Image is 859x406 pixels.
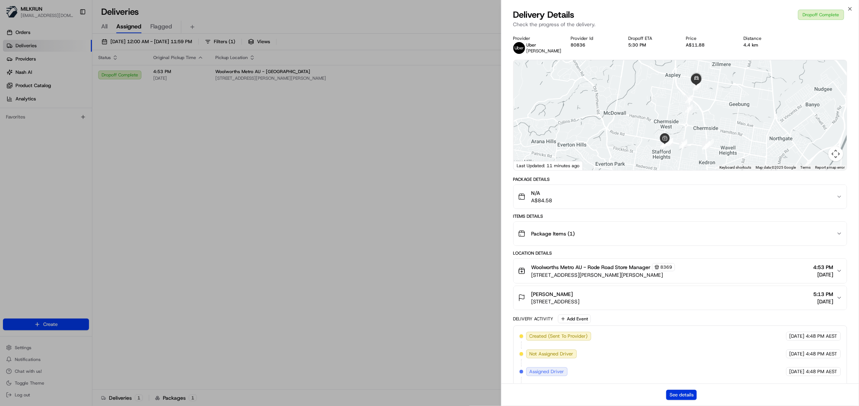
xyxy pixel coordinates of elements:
button: N/AA$84.58 [514,185,847,209]
span: Uber [527,42,537,48]
div: 16 [692,82,701,90]
span: [STREET_ADDRESS] [531,298,580,305]
span: [DATE] [814,298,834,305]
div: 15 [685,95,693,103]
button: Add Event [558,314,591,323]
div: Last Updated: 11 minutes ago [514,161,583,170]
div: 4.4 km [744,42,790,48]
p: Check the progress of the delivery. [513,21,847,28]
a: Report a map error [815,165,845,169]
div: Provider Id [571,35,617,41]
span: Map data ©2025 Google [756,165,796,169]
span: 8369 [661,264,673,270]
div: 1 [706,139,714,147]
button: See details [666,390,697,400]
div: 3 [702,141,710,149]
div: A$11.88 [686,42,732,48]
span: [DATE] [790,333,805,340]
a: Open this area in Google Maps (opens a new window) [516,161,540,170]
img: uber-new-logo.jpeg [513,42,525,54]
span: [STREET_ADDRESS][PERSON_NAME][PERSON_NAME] [531,271,675,279]
a: Terms (opens in new tab) [800,165,811,169]
div: 12 [665,138,673,146]
div: Delivery Activity [513,316,554,322]
img: Google [516,161,540,170]
span: 4:48 PM AEST [806,368,838,375]
span: Package Items ( 1 ) [531,230,575,237]
span: 4:48 PM AEST [806,333,838,340]
span: 5:13 PM [814,290,834,298]
div: Package Details [513,176,847,182]
div: 5:30 PM [629,42,674,48]
button: 80836 [571,42,586,48]
span: Woolworths Metro AU - Rode Road Store Manager [531,264,651,271]
span: A$84.58 [531,197,552,204]
div: Items Details [513,213,847,219]
button: Keyboard shortcuts [719,165,751,170]
span: [DATE] [790,368,805,375]
span: Delivery Details [513,9,575,21]
span: Created (Sent To Provider) [530,333,588,340]
button: Map camera controls [828,147,843,161]
div: 13 [679,139,687,147]
span: N/A [531,189,552,197]
span: [DATE] [790,351,805,357]
span: [DATE] [814,271,834,278]
button: Woolworths Metro AU - Rode Road Store Manager8369[STREET_ADDRESS][PERSON_NAME][PERSON_NAME]4:53 P... [514,259,847,283]
div: 14 [685,104,693,113]
div: Provider [513,35,559,41]
span: 4:48 PM AEST [806,351,838,357]
span: [PERSON_NAME] [527,48,562,54]
div: Dropoff ETA [629,35,674,41]
span: [PERSON_NAME] [531,290,573,298]
div: Location Details [513,250,847,256]
button: [PERSON_NAME][STREET_ADDRESS]5:13 PM[DATE] [514,286,847,310]
span: Assigned Driver [530,368,564,375]
span: 4:53 PM [814,264,834,271]
div: 2 [702,141,710,149]
div: Price [686,35,732,41]
div: Distance [744,35,790,41]
button: Package Items (1) [514,222,847,245]
span: Not Assigned Driver [530,351,574,357]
